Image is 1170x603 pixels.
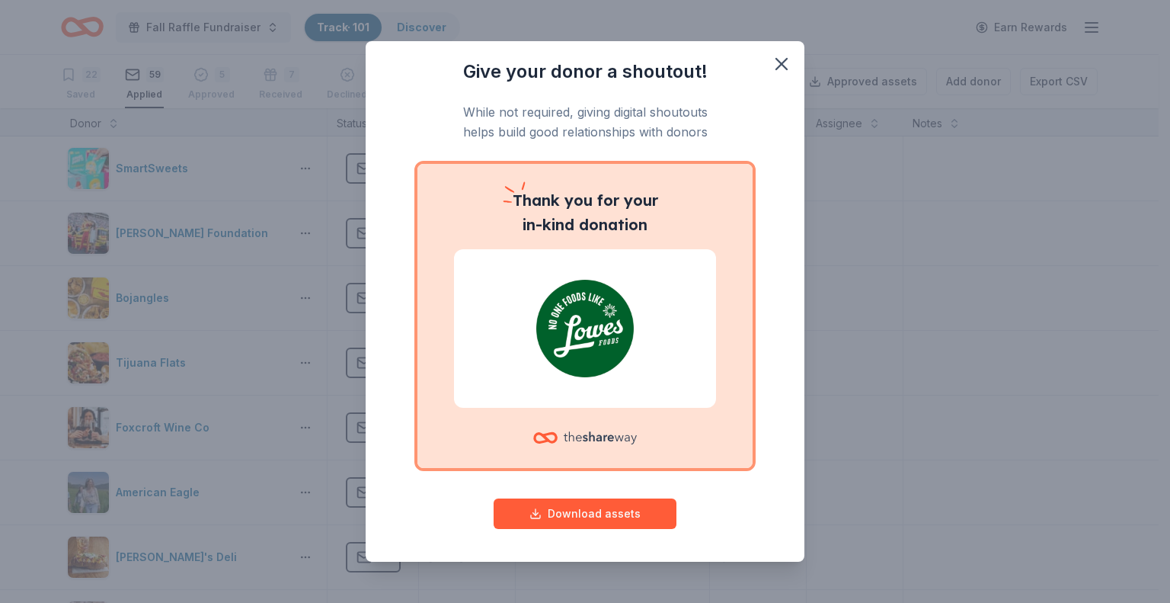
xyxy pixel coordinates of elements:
p: While not required, giving digital shoutouts helps build good relationships with donors [396,102,774,143]
h3: Give your donor a shoutout! [396,59,774,84]
button: Download assets [494,499,676,529]
img: Lowes Foods [472,280,698,377]
span: Thank [513,191,560,210]
p: you for your in-kind donation [454,188,716,237]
